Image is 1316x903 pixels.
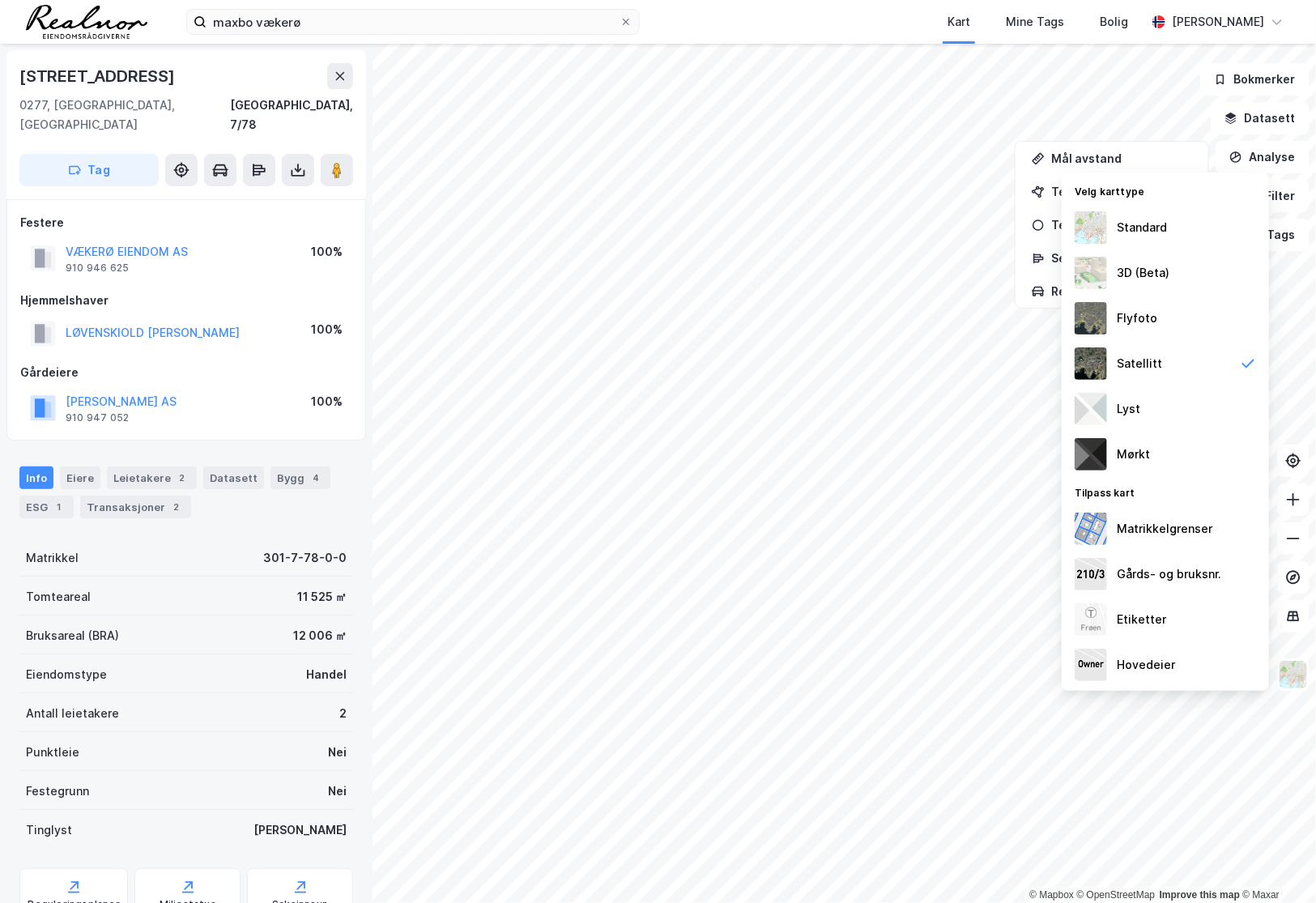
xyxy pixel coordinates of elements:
div: Antall leietakere [26,704,119,723]
div: 100% [311,392,343,411]
div: 2 [339,704,347,723]
div: Etiketter [1117,610,1166,629]
div: [STREET_ADDRESS] [19,63,178,89]
div: Tomteareal [26,587,91,607]
div: Tegn sirkel [1051,218,1192,232]
img: Z [1278,659,1309,690]
div: Velg karttype [1062,176,1269,205]
div: Bygg [270,466,330,489]
a: Mapbox [1029,889,1074,901]
button: Tags [1234,219,1310,251]
div: 100% [311,320,343,339]
div: 910 946 625 [66,262,129,275]
div: Standard [1117,218,1167,237]
a: Improve this map [1160,889,1240,901]
div: [GEOGRAPHIC_DATA], 7/78 [230,96,353,134]
div: Nei [328,743,347,762]
div: Punktleie [26,743,79,762]
button: Bokmerker [1200,63,1310,96]
img: cadastreKeys.547ab17ec502f5a4ef2b.jpeg [1075,558,1107,590]
div: [PERSON_NAME] [253,820,347,840]
img: 9k= [1075,347,1107,380]
div: Eiendomstype [26,665,107,684]
div: Hovedeier [1117,655,1175,675]
button: Datasett [1211,102,1310,134]
div: Handel [306,665,347,684]
img: Z [1075,603,1107,636]
div: Transaksjoner [80,496,191,518]
div: Datasett [203,466,264,489]
div: Mål avstand [1051,151,1192,165]
div: ESG [19,496,74,518]
div: Reisetidsanalyse [1051,284,1192,298]
div: Kart [948,12,970,32]
img: Z [1075,257,1107,289]
div: Gårds- og bruksnr. [1117,564,1221,584]
div: Hjemmelshaver [20,291,352,310]
div: 4 [308,470,324,486]
div: Tilpass kart [1062,477,1269,506]
div: Kontrollprogram for chat [1235,825,1316,903]
div: Info [19,466,53,489]
a: OpenStreetMap [1077,889,1156,901]
img: nCdM7BzjoCAAAAAElFTkSuQmCC [1075,438,1107,471]
div: Leietakere [107,466,197,489]
iframe: Chat Widget [1235,825,1316,903]
div: 1 [51,499,67,515]
div: Tinglyst [26,820,72,840]
div: 301-7-78-0-0 [263,548,347,568]
div: Lyst [1117,399,1140,419]
div: 12 006 ㎡ [293,626,347,645]
div: Matrikkelgrenser [1117,519,1212,539]
div: Satellitt [1117,354,1162,373]
img: luj3wr1y2y3+OchiMxRmMxRlscgabnMEmZ7DJGWxyBpucwSZnsMkZbHIGm5zBJmewyRlscgabnMEmZ7DJGWxyBpucwSZnsMkZ... [1075,393,1107,425]
div: Flyfoto [1117,309,1157,328]
div: 3D (Beta) [1117,263,1169,283]
img: majorOwner.b5e170eddb5c04bfeeff.jpeg [1075,649,1107,681]
div: Eiere [60,466,100,489]
img: Z [1075,211,1107,244]
input: Søk på adresse, matrikkel, gårdeiere, leietakere eller personer [207,10,620,34]
div: 11 525 ㎡ [297,587,347,607]
img: Z [1075,302,1107,334]
div: 2 [168,499,185,515]
button: Analyse [1216,141,1310,173]
div: Festegrunn [26,782,89,801]
div: Nei [328,782,347,801]
div: Tegn område [1051,185,1192,198]
div: Bolig [1100,12,1128,32]
div: Bruksareal (BRA) [26,626,119,645]
div: Matrikkel [26,548,79,568]
div: 910 947 052 [66,411,129,424]
div: [PERSON_NAME] [1172,12,1264,32]
button: Tag [19,154,159,186]
div: 2 [174,470,190,486]
div: Gårdeiere [20,363,352,382]
div: 0277, [GEOGRAPHIC_DATA], [GEOGRAPHIC_DATA] [19,96,230,134]
img: realnor-logo.934646d98de889bb5806.png [26,5,147,39]
div: Mørkt [1117,445,1150,464]
div: 100% [311,242,343,262]
div: Se demografi [1051,251,1192,265]
div: Festere [20,213,352,232]
img: cadastreBorders.cfe08de4b5ddd52a10de.jpeg [1075,513,1107,545]
button: Filter [1232,180,1310,212]
div: Mine Tags [1006,12,1064,32]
